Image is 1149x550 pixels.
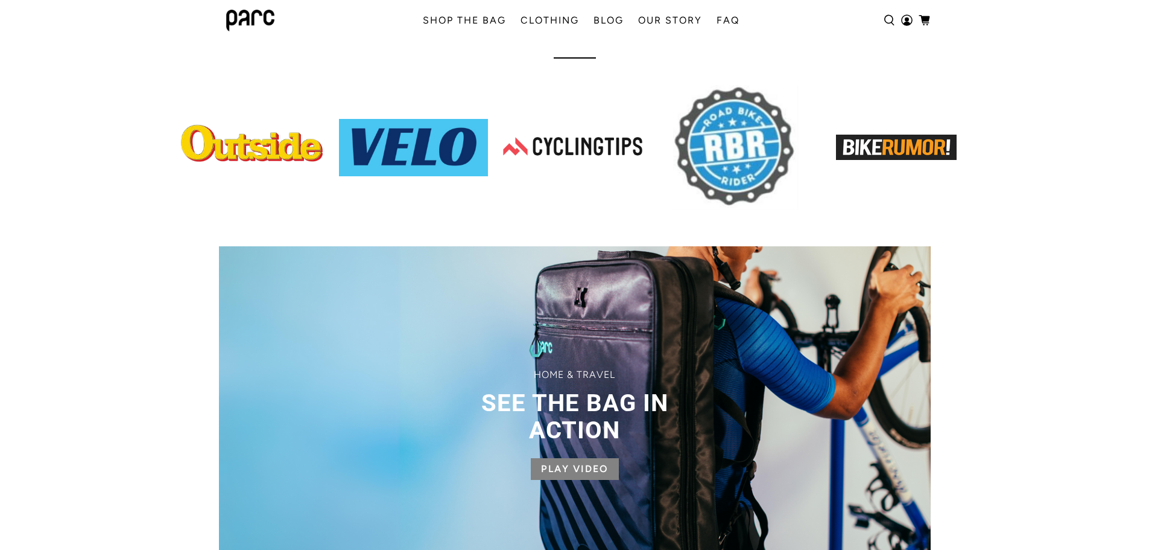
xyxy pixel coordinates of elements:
img: parc bag logo [226,10,274,31]
img: Road Bike Rider website logo linked to Parc cycling gear bag review on Road Bike Rider website. [661,73,810,222]
p: HOME & TRAVEL [451,369,699,381]
img: CyclingTips logo linked to Parc cycling gear bag review on Cyclingtips magazine website. [500,119,649,176]
a: OUR STORY [631,4,709,37]
a: CLOTHING [513,4,586,37]
img: Outside magazine logo linked to Parc cycling gear bag review on Outside magazine website. [179,119,328,176]
img: Bike Rumor website logo linked to Parc cycling gear bag article feature [836,135,957,160]
img: Velo cycling website logo linked to Parc cycling gear bag review on Velo magazine website. [339,119,488,176]
span: SEE THE BAG IN ACTION [481,389,668,444]
a: SHOP THE BAG [416,4,513,37]
a: BLOG [586,4,631,37]
button: Play Video [531,458,619,480]
a: Bike Rumor website logo linked to Parc cycling gear bag article feature [822,135,971,160]
a: FAQ [709,4,747,37]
